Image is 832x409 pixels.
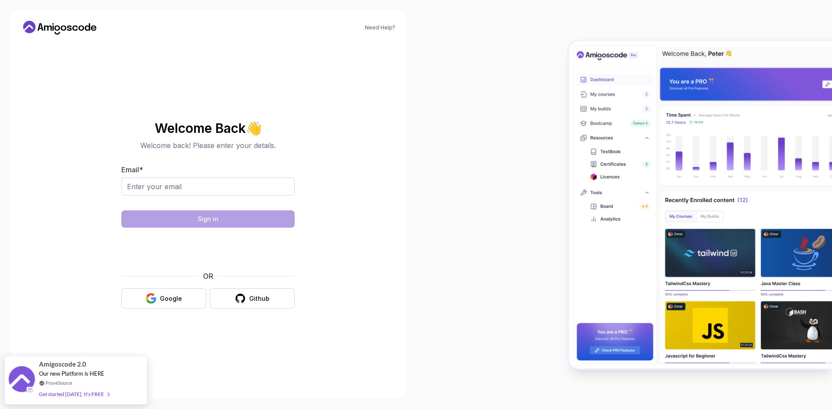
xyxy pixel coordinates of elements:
span: Our new Platform is HERE [39,370,104,377]
a: Need Help? [365,24,395,31]
button: Github [210,288,295,309]
div: Get started [DATE]. It's FREE [39,389,109,399]
a: ProveSource [45,379,72,386]
a: Home link [21,21,99,35]
div: Github [249,294,270,303]
div: Sign in [198,215,218,223]
img: provesource social proof notification image [9,366,35,394]
button: Google [121,288,206,309]
label: Email * [121,165,143,174]
iframe: Widget containing checkbox for hCaptcha security challenge [143,233,273,266]
h2: Welcome Back [121,121,295,135]
p: Welcome back! Please enter your details. [121,140,295,151]
div: Google [160,294,182,303]
img: Amigoscode Dashboard [569,41,832,368]
input: Enter your email [121,177,295,196]
span: 👋 [245,121,262,135]
p: OR [203,271,213,281]
button: Sign in [121,210,295,228]
span: Amigoscode 2.0 [39,359,86,369]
